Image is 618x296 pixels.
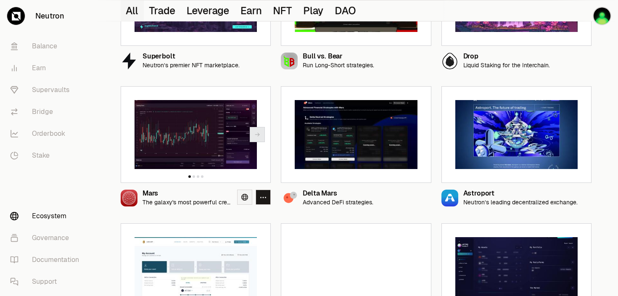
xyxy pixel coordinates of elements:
[330,0,362,21] button: DAO
[463,62,550,69] p: Liquid Staking for the Interchain.
[143,62,240,69] p: Neutron’s premier NFT marketplace.
[143,53,240,60] div: Superbolt
[463,190,578,197] div: Astroport
[455,100,578,169] img: Astroport preview image
[303,53,374,60] div: Bull vs. Bear
[3,145,91,166] a: Stake
[298,0,330,21] button: Play
[3,249,91,271] a: Documentation
[3,57,91,79] a: Earn
[463,53,550,60] div: Drop
[121,0,144,21] button: All
[268,0,298,21] button: NFT
[181,0,235,21] button: Leverage
[143,190,230,197] div: Mars
[3,205,91,227] a: Ecosystem
[3,35,91,57] a: Balance
[143,199,230,206] p: The galaxy's most powerful credit protocol.
[3,271,91,293] a: Support
[303,199,373,206] p: Advanced DeFi strategies.
[303,62,374,69] p: Run Long-Short strategies.
[135,100,257,169] img: Mars preview image
[303,190,373,197] div: Delta Mars
[3,79,91,101] a: Supervaults
[463,199,578,206] p: Neutron’s leading decentralized exchange.
[235,0,268,21] button: Earn
[3,123,91,145] a: Orderbook
[3,101,91,123] a: Bridge
[295,100,417,169] img: Delta Mars preview image
[3,227,91,249] a: Governance
[594,8,610,24] img: NFT
[144,0,182,21] button: Trade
